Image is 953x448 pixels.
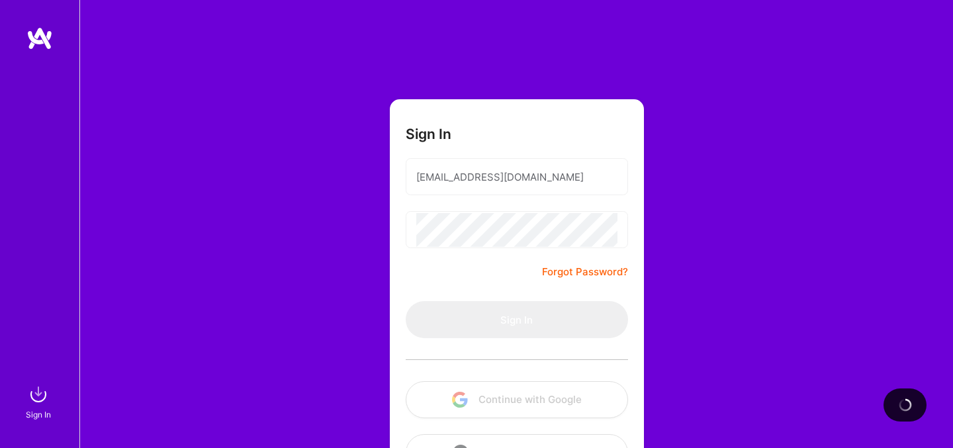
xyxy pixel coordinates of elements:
img: logo [26,26,53,50]
a: sign inSign In [28,381,52,422]
img: sign in [25,381,52,408]
a: Forgot Password? [542,264,628,280]
h3: Sign In [406,126,451,142]
button: Continue with Google [406,381,628,418]
button: Sign In [406,301,628,338]
img: icon [452,392,468,408]
img: loading [896,396,913,414]
input: Email... [416,160,617,194]
div: Sign In [26,408,51,422]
